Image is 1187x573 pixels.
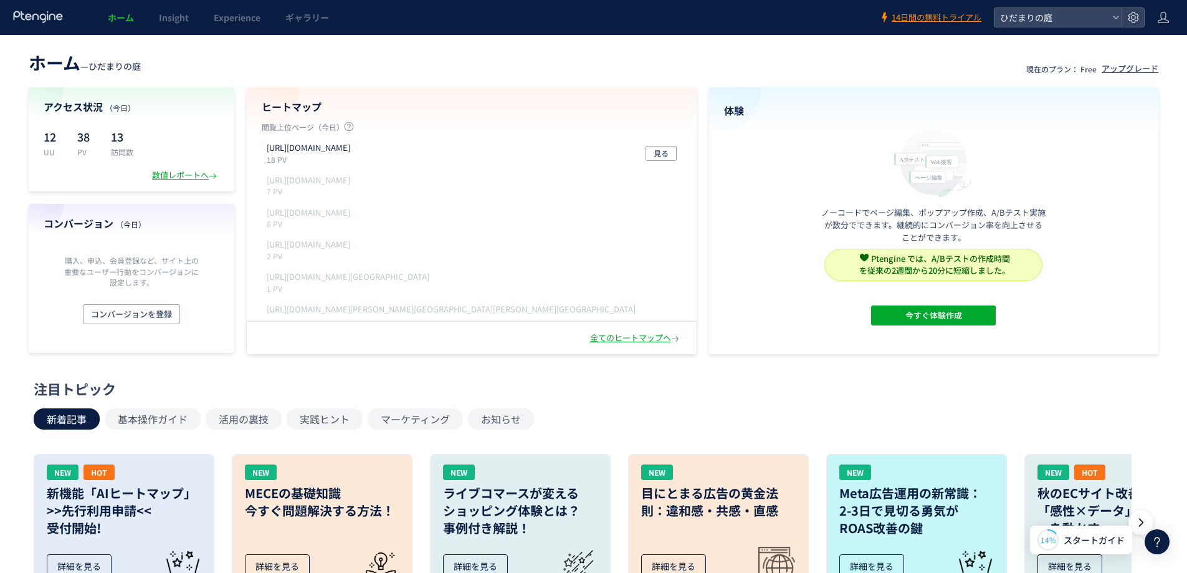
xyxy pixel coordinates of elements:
span: Experience [214,11,260,24]
div: 全てのヒートマップへ [590,332,682,344]
div: 注目トピック [34,379,1147,398]
h3: ライブコマースが変える ショッピング体験とは？ 事例付き解説！ [443,484,598,537]
span: 14% [1041,534,1056,545]
button: お知らせ [468,408,534,430]
p: 18 PV [267,154,355,165]
p: https://petkasou-jp.com/service [267,175,350,186]
span: ひだまりの庭 [88,60,141,72]
div: NEW [443,465,475,480]
span: （今日） [116,219,146,229]
span: コンバージョンを登録 [91,304,172,324]
p: 閲覧上位ページ（今日） [262,122,682,137]
h4: コンバージョン [44,216,219,231]
a: 14日間の無料トライアル [879,12,981,24]
button: 基本操作ガイド [105,408,201,430]
button: マーケティング [368,408,463,430]
div: HOT [1074,465,1105,480]
h3: Meta広告運用の新常識： 2-3日で見切る勇気が ROAS改善の鍵 [839,484,994,537]
p: https://petkasou-jp.com/price [267,207,350,219]
p: UU [44,147,62,157]
p: 1 PV [267,283,434,294]
span: 見る [654,146,669,161]
div: アップグレード [1102,63,1158,75]
p: 12 [44,127,62,147]
p: 38 [77,127,96,147]
img: svg+xml,%3c [860,253,869,262]
button: 今すぐ体験作成 [871,306,996,325]
div: 数値レポートへ [152,170,219,181]
button: コンバージョンを登録 [83,304,180,324]
div: NEW [839,465,871,480]
span: Ptengine では、A/Bテストの作成時間 を従来の2週間から20分に短縮しました。 [859,253,1010,276]
p: https://petkasou-jp.com/歴史と自然に囲まれた白河市で大切な家族を見送 [267,271,429,283]
h4: アクセス状況 [44,100,219,114]
p: 購入、申込、会員登録など、サイト上の重要なユーザー行動をコンバージョンに設定します。 [61,255,202,287]
span: ホーム [29,50,80,75]
div: NEW [47,465,79,480]
div: — [29,50,141,75]
p: 6 PV [267,218,355,229]
span: ギャラリー [285,11,329,24]
p: 現在のプラン： Free [1026,64,1097,74]
p: 7 PV [267,186,355,196]
p: 2 PV [267,251,355,261]
p: https://petkasou-jp.com [267,142,350,154]
span: 今すぐ体験作成 [905,306,962,325]
p: 1 PV [267,315,641,325]
button: 活用の裏技 [206,408,282,430]
img: home_experience_onbo_jp-C5-EgdA0.svg [888,125,979,198]
h4: 体験 [724,104,1144,118]
p: PV [77,147,96,157]
div: NEW [245,465,277,480]
span: スタートガイド [1064,534,1125,547]
span: Insight [159,11,189,24]
div: NEW [641,465,673,480]
div: HOT [83,465,115,480]
span: ひだまりの庭 [996,8,1107,27]
button: 実践ヒント [287,408,363,430]
h3: MECEの基礎知識 今すぐ問題解決する方法！ [245,484,399,519]
p: 訪問数 [111,147,133,157]
span: ホーム [108,11,134,24]
p: https://petkasou-jp.com/blog [267,239,350,251]
h4: ヒートマップ [262,100,682,114]
h3: 新機能「AIヒートマップ」 >>先行利用申請<< 受付開始! [47,484,201,537]
h3: 目にとまる広告の黄金法則：違和感・共感・直感 [641,484,796,519]
button: 新着記事 [34,408,100,430]
p: https://petkasou-jp.com/福島県郡山市で安心してペット火葬を迎えるため [267,304,636,315]
div: NEW [1037,465,1069,480]
p: 13 [111,127,133,147]
p: ノーコードでページ編集、ポップアップ作成、A/Bテスト実施が数分でできます。継続的にコンバージョン率を向上させることができます。 [821,206,1046,244]
span: 14日間の無料トライアル [892,12,981,24]
button: 見る [646,146,677,161]
span: （今日） [105,102,135,113]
